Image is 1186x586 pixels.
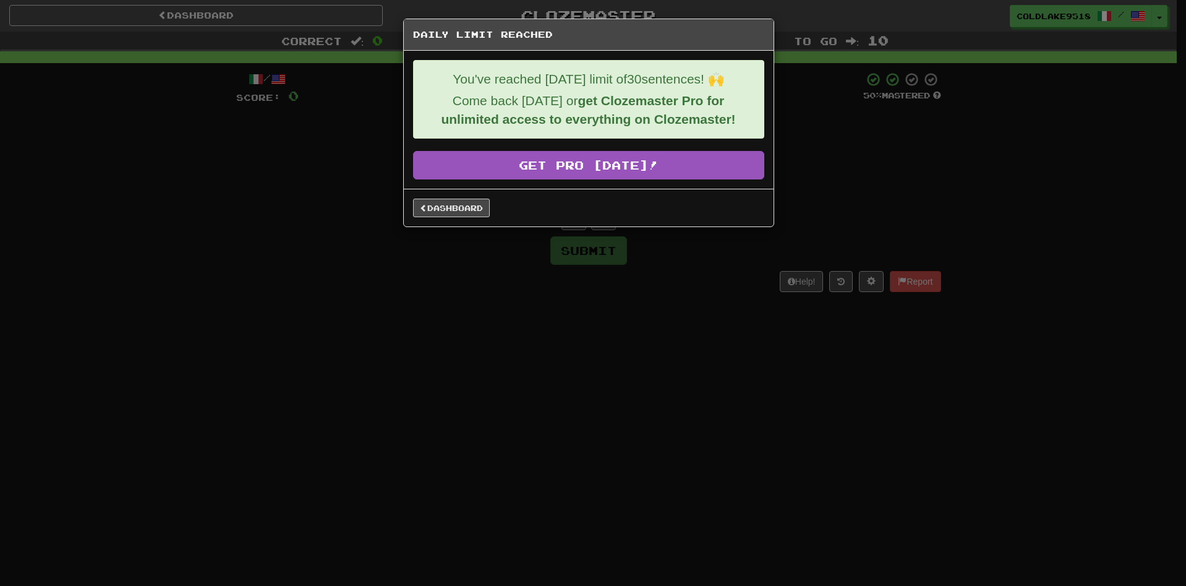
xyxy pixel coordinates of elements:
[441,93,735,126] strong: get Clozemaster Pro for unlimited access to everything on Clozemaster!
[413,28,764,41] h5: Daily Limit Reached
[413,151,764,179] a: Get Pro [DATE]!
[423,92,754,129] p: Come back [DATE] or
[413,199,490,217] a: Dashboard
[423,70,754,88] p: You've reached [DATE] limit of 30 sentences! 🙌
